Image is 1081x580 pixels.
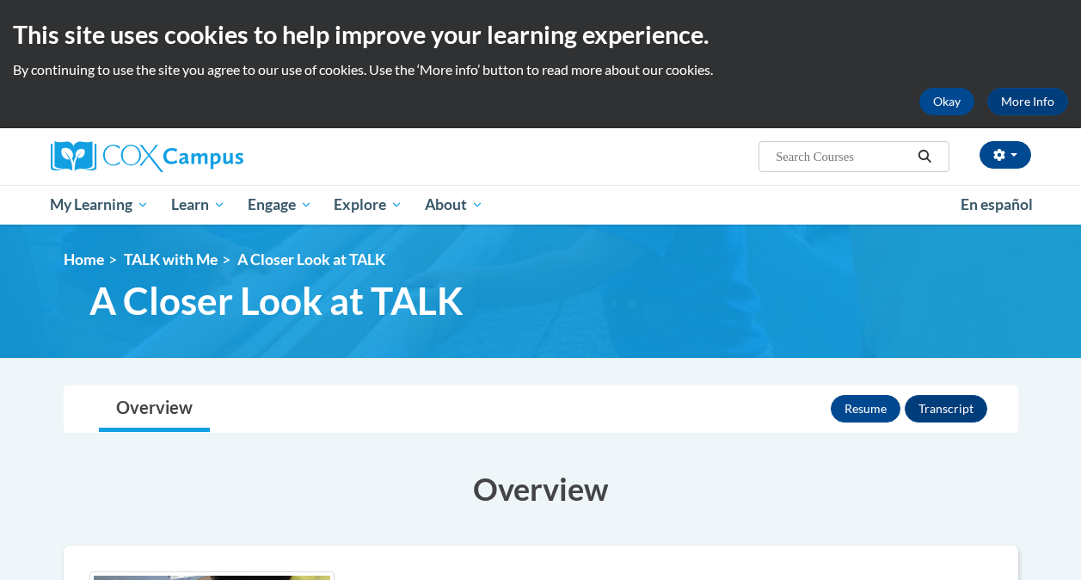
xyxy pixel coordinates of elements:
[334,194,402,215] span: Explore
[961,195,1033,213] span: En español
[912,146,937,167] button: Search
[322,185,414,225] a: Explore
[51,141,360,172] a: Cox Campus
[949,187,1044,223] a: En español
[236,185,323,225] a: Engage
[50,194,149,215] span: My Learning
[13,17,1068,52] h2: This site uses cookies to help improve your learning experience.
[987,88,1068,115] a: More Info
[89,278,464,324] span: A Closer Look at TALK
[414,185,494,225] a: About
[38,185,1044,225] div: Main menu
[51,141,243,172] img: Cox Campus
[774,146,912,167] input: Search Courses
[831,395,900,423] button: Resume
[905,395,987,423] button: Transcript
[64,467,1018,510] h3: Overview
[160,185,236,225] a: Learn
[64,250,104,268] a: Home
[919,88,974,115] button: Okay
[171,194,225,215] span: Learn
[124,250,218,268] a: TALK with Me
[13,60,1068,79] p: By continuing to use the site you agree to our use of cookies. Use the ‘More info’ button to read...
[99,386,210,432] a: Overview
[248,194,312,215] span: Engage
[237,250,385,268] span: A Closer Look at TALK
[980,141,1031,169] button: Account Settings
[425,194,483,215] span: About
[40,185,161,225] a: My Learning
